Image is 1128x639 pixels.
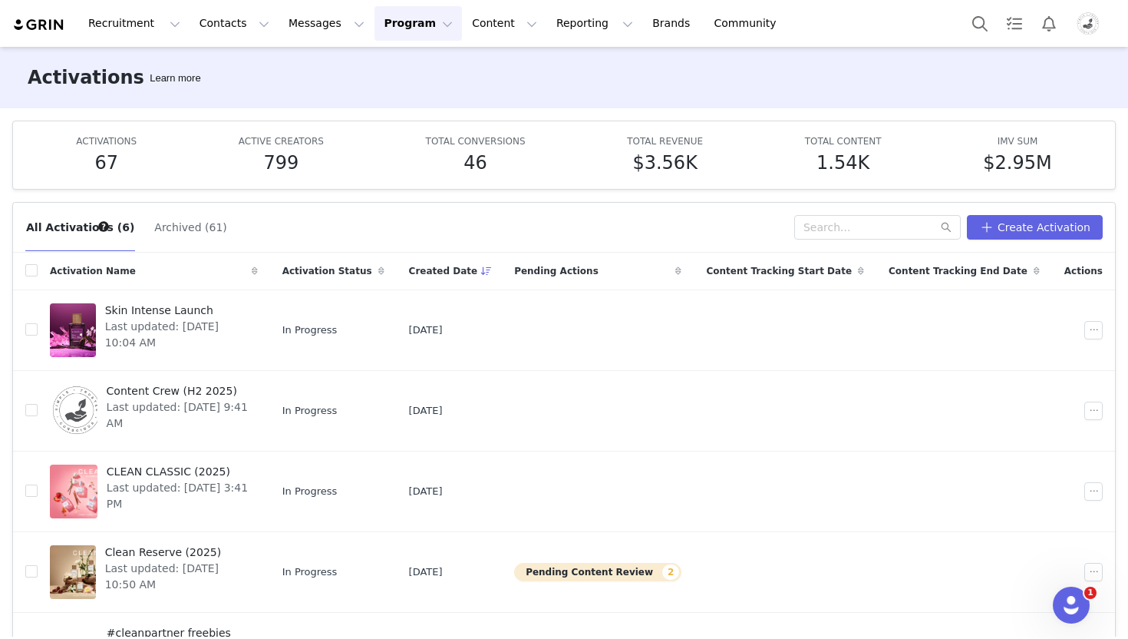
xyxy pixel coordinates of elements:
input: Search... [794,215,961,240]
span: In Progress [282,403,338,419]
span: Content Tracking Start Date [706,264,852,278]
img: grin logo [12,18,66,32]
span: TOTAL CONTENT [805,136,882,147]
span: Skin Intense Launch [105,303,249,319]
span: In Progress [282,484,338,499]
span: Created Date [409,264,478,278]
span: Content Tracking End Date [889,264,1027,278]
span: Last updated: [DATE] 10:50 AM [105,561,249,593]
button: All Activations (6) [25,215,135,240]
div: Tooltip anchor [97,220,110,233]
span: CLEAN CLASSIC (2025) [107,464,249,480]
button: Program [374,6,462,41]
span: [DATE] [409,323,443,338]
a: Clean Reserve (2025)Last updated: [DATE] 10:50 AM [50,541,258,603]
button: Reporting [547,6,642,41]
button: Messages [279,6,374,41]
span: TOTAL CONVERSIONS [426,136,526,147]
span: Last updated: [DATE] 9:41 AM [107,399,249,432]
div: Tooltip anchor [147,71,203,86]
button: Contacts [190,6,279,41]
a: Tasks [998,6,1031,41]
span: [DATE] [409,403,443,419]
i: icon: search [941,222,952,233]
a: Community [705,6,793,41]
span: IMV SUM [998,136,1038,147]
h5: 46 [463,149,487,177]
a: Brands [643,6,704,41]
h5: $2.95M [983,149,1051,177]
h5: 1.54K [816,149,869,177]
span: Pending Actions [514,264,599,278]
iframe: Intercom live chat [1053,587,1090,624]
span: ACTIVATIONS [76,136,137,147]
a: Content Crew (H2 2025)Last updated: [DATE] 9:41 AM [50,380,258,442]
span: Content Crew (H2 2025) [107,383,249,399]
h3: Activations [28,64,144,91]
span: Activation Name [50,264,136,278]
img: 1c97e61f-9c4d-40d3-86e4-86a42c23aeac.jpg [1076,12,1100,36]
h5: 799 [263,149,298,177]
button: Search [963,6,997,41]
span: TOTAL REVENUE [627,136,703,147]
a: Skin Intense LaunchLast updated: [DATE] 10:04 AM [50,300,258,361]
span: In Progress [282,323,338,338]
span: Activation Status [282,264,372,278]
button: Recruitment [79,6,190,41]
div: Actions [1052,255,1115,287]
button: Profile [1067,12,1116,36]
button: Pending Content Review2 [514,563,681,581]
span: ACTIVE CREATORS [239,136,324,147]
button: Notifications [1032,6,1066,41]
span: 1 [1084,587,1097,599]
span: Clean Reserve (2025) [105,545,249,561]
span: Last updated: [DATE] 10:04 AM [105,319,249,351]
button: Archived (61) [153,215,227,240]
span: In Progress [282,565,338,580]
button: Content [463,6,546,41]
h5: $3.56K [632,149,697,177]
span: [DATE] [409,565,443,580]
button: Create Activation [967,215,1103,240]
h5: 67 [94,149,118,177]
a: CLEAN CLASSIC (2025)Last updated: [DATE] 3:41 PM [50,461,258,522]
span: [DATE] [409,484,443,499]
span: Last updated: [DATE] 3:41 PM [107,480,249,512]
